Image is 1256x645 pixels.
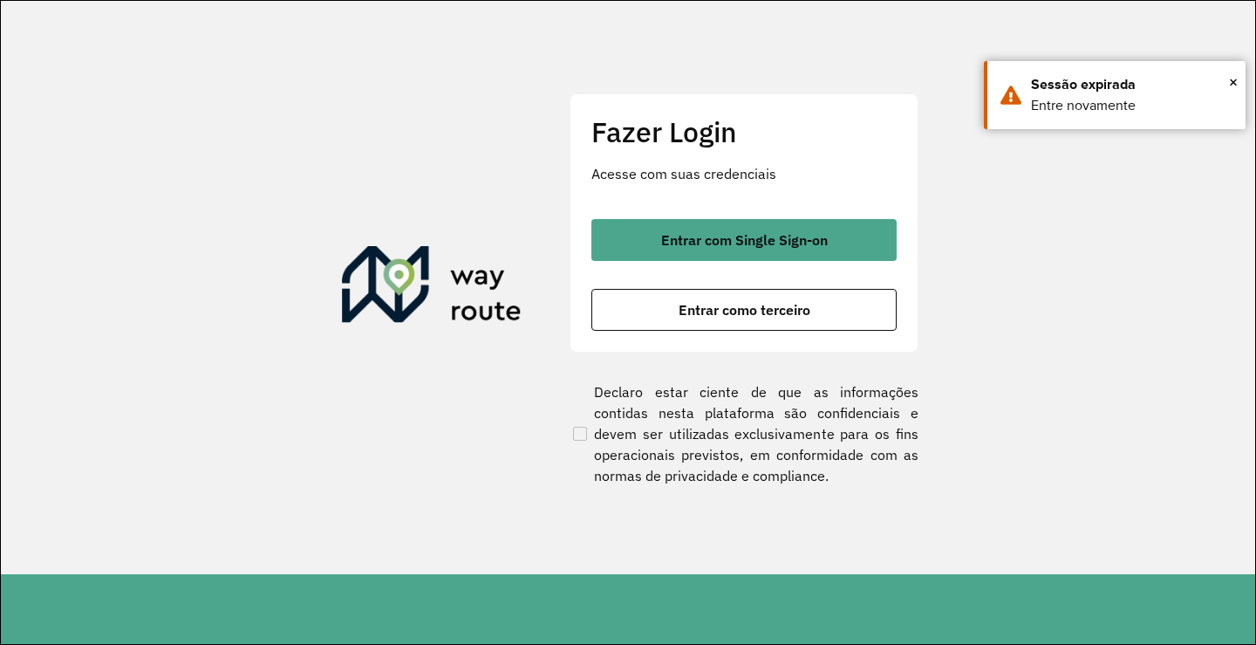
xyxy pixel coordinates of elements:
span: Entrar como terceiro [679,303,810,317]
span: × [1229,69,1238,95]
h2: Fazer Login [591,115,897,148]
img: Roteirizador AmbevTech [342,246,522,330]
p: Acesse com suas credenciais [591,163,897,184]
span: Entrar com Single Sign-on [661,233,828,247]
div: Sessão expirada [1031,74,1232,95]
button: button [591,219,897,261]
label: Declaro estar ciente de que as informações contidas nesta plataforma são confidenciais e devem se... [570,381,918,486]
button: Close [1229,69,1238,95]
button: button [591,289,897,331]
div: Entre novamente [1031,95,1232,116]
